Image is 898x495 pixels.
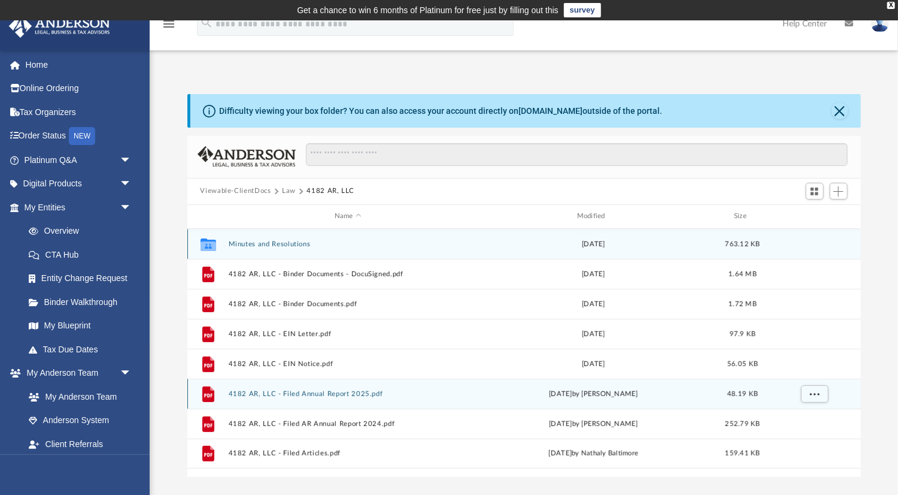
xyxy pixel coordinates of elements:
a: Online Ordering [8,77,150,101]
div: [DATE] [474,298,714,309]
a: My Entitiesarrow_drop_down [8,195,150,219]
span: 97.9 KB [729,330,756,337]
span: 252.79 KB [725,420,760,427]
a: Home [8,53,150,77]
a: CTA Hub [17,243,150,267]
i: menu [162,17,176,31]
a: [DOMAIN_NAME] [519,106,583,116]
a: Tax Due Dates [17,337,150,361]
button: 4182 AR, LLC - EIN Letter.pdf [228,330,468,337]
div: Difficulty viewing your box folder? You can also access your account directly on outside of the p... [220,105,663,117]
div: close [887,2,895,9]
div: [DATE] [474,268,714,279]
span: 1.64 MB [729,270,757,277]
div: id [192,211,222,222]
a: Tax Organizers [8,100,150,124]
button: 4182 AR, LLC [307,186,354,197]
div: [DATE] [474,239,714,249]
a: Binder Walkthrough [17,290,150,314]
a: Anderson System [17,409,144,433]
a: Overview [17,219,150,243]
span: arrow_drop_down [120,148,144,173]
input: Search files and folders [306,143,847,166]
button: Close [832,102,848,119]
button: Law [282,186,296,197]
div: Get a chance to win 6 months of Platinum for free just by filling out this [297,3,559,17]
a: survey [564,3,601,17]
button: More options [800,385,828,403]
button: Add [830,183,848,200]
button: 4182 AR, LLC - Filed Articles.pdf [228,449,468,457]
a: Digital Productsarrow_drop_down [8,172,150,196]
span: arrow_drop_down [120,195,144,220]
span: 159.41 KB [725,450,760,457]
img: Anderson Advisors Platinum Portal [5,14,114,38]
div: id [772,211,855,222]
button: Switch to Grid View [806,183,824,200]
span: arrow_drop_down [120,172,144,197]
div: [DATE] [474,358,714,369]
a: My Blueprint [17,314,144,338]
span: 56.05 KB [727,360,757,367]
div: NEW [69,127,95,145]
button: 4182 AR, LLC - Filed AR Annual Report 2024.pdf [228,419,468,427]
span: 1.72 MB [729,300,757,307]
img: User Pic [871,15,889,32]
i: search [200,16,213,29]
a: My Anderson Team [17,385,138,409]
button: 4182 AR, LLC - Binder Documents - DocuSigned.pdf [228,270,468,277]
button: Viewable-ClientDocs [200,186,271,197]
div: [DATE] [474,328,714,339]
a: Platinum Q&Aarrow_drop_down [8,148,150,172]
button: 4182 AR, LLC - Binder Documents.pdf [228,300,468,307]
div: Name [227,211,468,222]
button: 4182 AR, LLC - Filed Annual Report 2025.pdf [228,390,468,397]
button: 4182 AR, LLC - EIN Notice.pdf [228,360,468,367]
span: 763.12 KB [725,240,760,247]
div: [DATE] by Nathaly Baltimore [474,448,714,459]
div: Modified [473,211,713,222]
span: 48.19 KB [727,390,757,397]
a: My Anderson Teamarrow_drop_down [8,361,144,385]
button: Minutes and Resolutions [228,240,468,248]
a: Order StatusNEW [8,124,150,149]
a: menu [162,23,176,31]
a: Client Referrals [17,432,144,456]
div: Size [718,211,766,222]
div: grid [187,229,861,478]
div: [DATE] by [PERSON_NAME] [474,388,714,399]
a: Entity Change Request [17,267,150,291]
span: arrow_drop_down [120,361,144,386]
div: [DATE] by [PERSON_NAME] [474,418,714,429]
